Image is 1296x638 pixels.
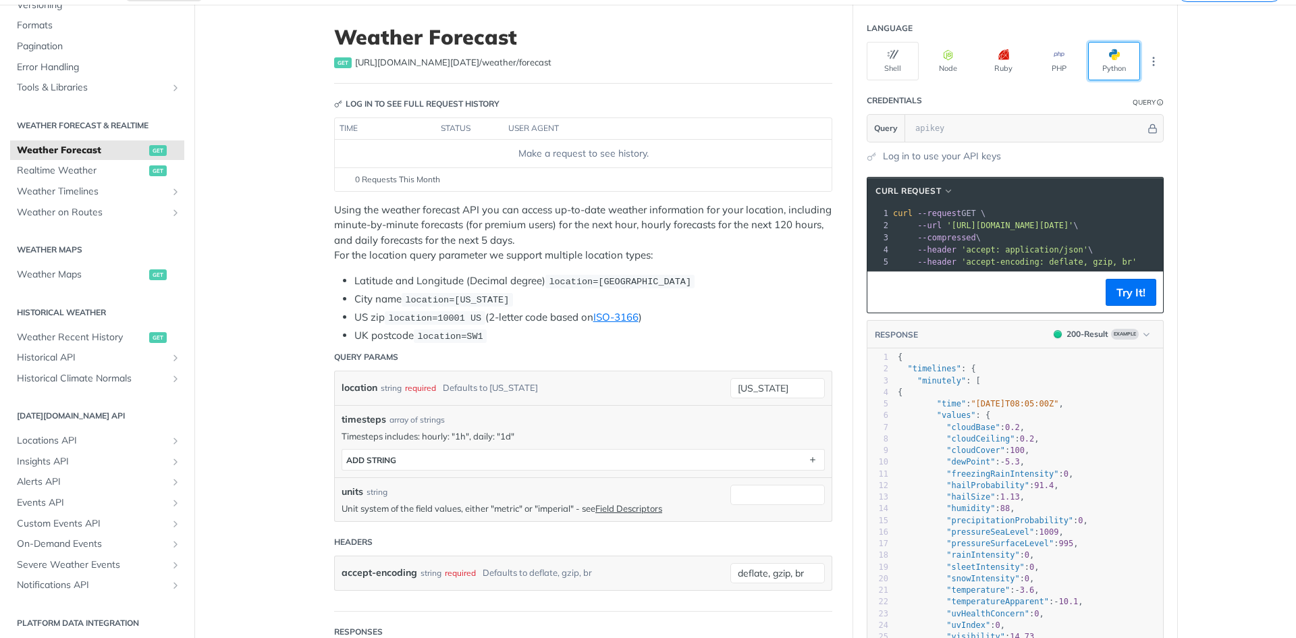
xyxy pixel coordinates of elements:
[388,313,481,323] span: location=10001 US
[996,620,1000,630] span: 0
[867,398,888,410] div: 5
[922,42,974,80] button: Node
[1034,481,1054,490] span: 91.4
[867,515,888,527] div: 15
[867,538,888,550] div: 17
[893,233,981,242] span: \
[1088,42,1140,80] button: Python
[17,579,167,592] span: Notifications API
[874,282,893,302] button: Copy to clipboard
[10,57,184,78] a: Error Handling
[334,203,832,263] p: Using the weather forecast API you can access up-to-date weather information for your location, i...
[867,42,919,80] button: Shell
[898,457,1025,467] span: : ,
[1000,492,1020,502] span: 1.13
[1020,434,1035,444] span: 0.2
[342,563,417,583] label: accept-encoding
[917,376,966,386] span: "minutely"
[17,19,181,32] span: Formats
[17,537,167,551] span: On-Demand Events
[17,372,167,386] span: Historical Climate Normals
[867,207,890,219] div: 1
[946,574,1019,583] span: "snowIntensity"
[389,414,445,426] div: array of strings
[893,209,913,218] span: curl
[1058,597,1078,606] span: 10.1
[342,502,724,514] p: Unit system of the field values, either "metric" or "imperial" - see
[946,550,1019,560] span: "rainIntensity"
[1111,329,1139,340] span: Example
[10,452,184,472] a: Insights APIShow subpages for Insights API
[946,457,995,467] span: "dewPoint"
[1025,550,1029,560] span: 0
[170,186,181,197] button: Show subpages for Weather Timelines
[346,455,396,465] div: ADD string
[10,431,184,451] a: Locations APIShow subpages for Locations API
[334,98,500,110] div: Log in to see full request history
[17,558,167,572] span: Severe Weather Events
[342,430,825,442] p: Timesteps includes: hourly: "1h", daily: "1d"
[867,503,888,514] div: 14
[867,256,890,268] div: 5
[443,378,538,398] div: Defaults to [US_STATE]
[17,517,167,531] span: Custom Events API
[1020,585,1035,595] span: 3.6
[10,534,184,554] a: On-Demand EventsShow subpages for On-Demand Events
[417,331,483,342] span: location=SW1
[10,140,184,161] a: Weather Forecastget
[17,144,146,157] span: Weather Forecast
[354,273,832,289] li: Latitude and Longitude (Decimal degree)
[170,82,181,93] button: Show subpages for Tools & Libraries
[1039,527,1059,537] span: 1009
[898,597,1083,606] span: : ,
[340,147,826,161] div: Make a request to see history.
[149,145,167,156] span: get
[867,608,888,620] div: 23
[10,16,184,36] a: Formats
[335,118,436,140] th: time
[405,295,509,305] span: location=[US_STATE]
[917,257,956,267] span: --header
[898,388,902,397] span: {
[898,364,976,373] span: : {
[946,446,1005,455] span: "cloudCover"
[946,221,1073,230] span: '[URL][DOMAIN_NAME][DATE]'
[898,539,1078,548] span: : ,
[170,435,181,446] button: Show subpages for Locations API
[149,165,167,176] span: get
[1147,55,1160,68] svg: More ellipsis
[1106,279,1156,306] button: Try It!
[946,504,995,513] span: "humidity"
[1143,51,1164,72] button: More Languages
[867,562,888,573] div: 19
[971,399,1058,408] span: "[DATE]T08:05:00Z"
[342,413,386,427] span: timesteps
[354,310,832,325] li: US zip (2-letter code based on )
[898,516,1088,525] span: : ,
[898,527,1064,537] span: : ,
[898,481,1059,490] span: : ,
[909,115,1145,142] input: apikey
[334,100,342,108] svg: Key
[917,209,961,218] span: --request
[946,597,1049,606] span: "temperatureApparent"
[17,164,146,178] span: Realtime Weather
[405,378,436,398] div: required
[867,410,888,421] div: 6
[10,514,184,534] a: Custom Events APIShow subpages for Custom Events API
[867,244,890,256] div: 4
[593,311,639,323] a: ISO-3166
[867,387,888,398] div: 4
[961,257,1137,267] span: 'accept-encoding: deflate, gzip, br'
[17,331,146,344] span: Weather Recent History
[1054,330,1062,338] span: 200
[10,575,184,595] a: Notifications APIShow subpages for Notifications API
[10,307,184,319] h2: Historical Weather
[10,265,184,285] a: Weather Mapsget
[170,456,181,467] button: Show subpages for Insights API
[549,277,691,287] span: location=[GEOGRAPHIC_DATA]
[898,574,1034,583] span: : ,
[898,504,1015,513] span: : ,
[898,434,1039,444] span: : ,
[367,486,387,498] div: string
